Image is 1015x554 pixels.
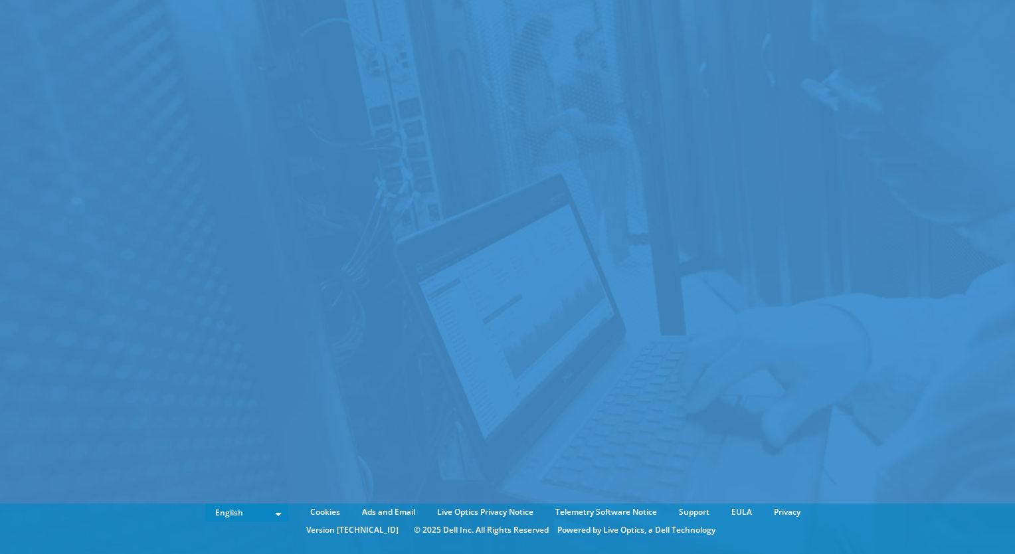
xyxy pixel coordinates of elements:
li: Version [TECHNICAL_ID] [300,523,405,537]
a: Ads and Email [352,505,425,519]
a: EULA [721,505,762,519]
a: Privacy [764,505,810,519]
a: Live Optics Privacy Notice [427,505,543,519]
li: © 2025 Dell Inc. All Rights Reserved [407,523,555,537]
a: Telemetry Software Notice [545,505,667,519]
a: Support [669,505,719,519]
a: Cookies [300,505,350,519]
li: Powered by Live Optics, a Dell Technology [557,523,715,537]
